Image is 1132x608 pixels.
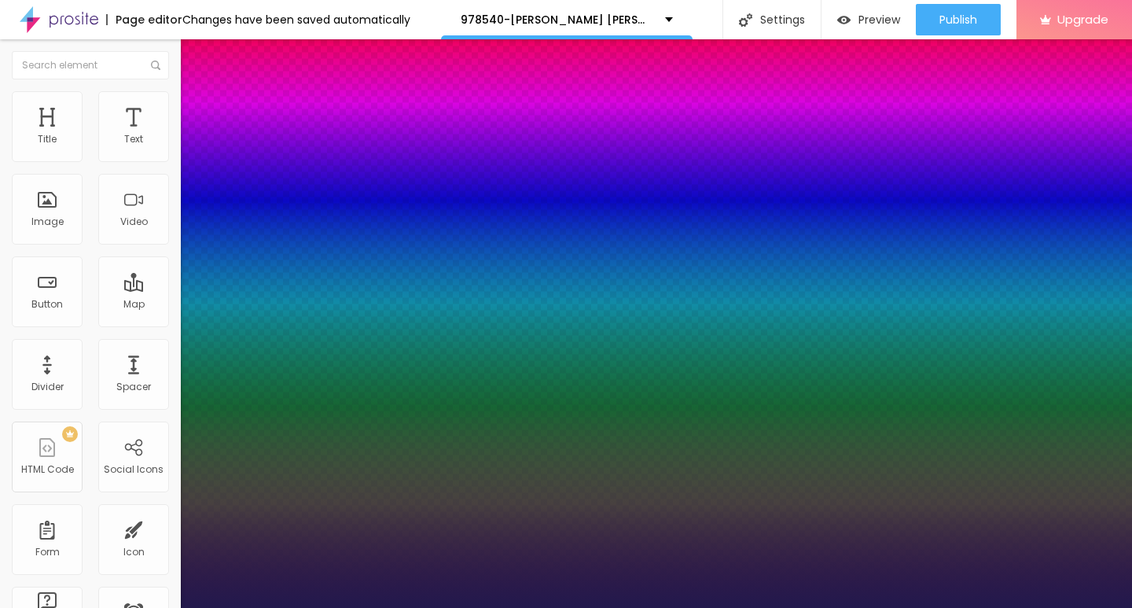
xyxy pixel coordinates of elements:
img: Icone [739,13,752,27]
span: Publish [939,13,977,26]
div: Button [31,299,63,310]
button: Publish [916,4,1001,35]
div: Image [31,216,64,227]
img: Icone [151,61,160,70]
p: 978540-[PERSON_NAME] [PERSON_NAME] [PERSON_NAME], Inc. [461,14,653,25]
div: Map [123,299,145,310]
input: Search element [12,51,169,79]
div: HTML Code [21,464,74,475]
button: Preview [821,4,916,35]
div: Page editor [106,14,182,25]
div: Text [124,134,143,145]
div: Divider [31,381,64,392]
div: Form [35,547,60,558]
span: Upgrade [1057,13,1108,26]
div: Spacer [116,381,151,392]
div: Title [38,134,57,145]
img: view-1.svg [837,13,851,27]
div: Social Icons [104,464,164,475]
span: Preview [858,13,900,26]
div: Video [120,216,148,227]
div: Icon [123,547,145,558]
div: Changes have been saved automatically [182,14,410,25]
